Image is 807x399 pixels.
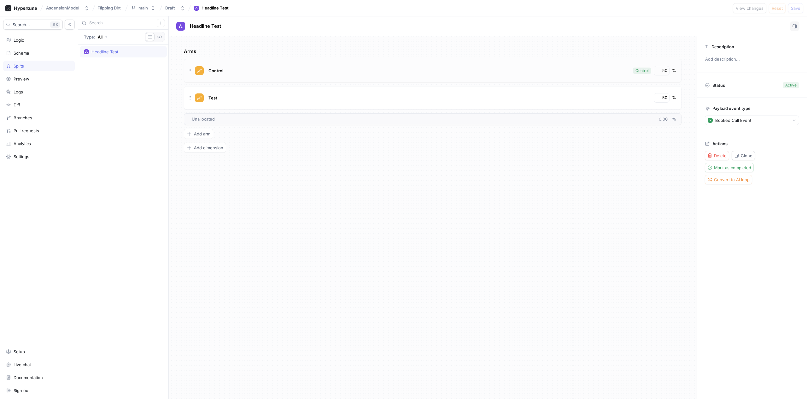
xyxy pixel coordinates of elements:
[672,95,676,101] div: %
[14,51,29,56] div: Schema
[14,76,29,81] div: Preview
[14,141,31,146] div: Analytics
[712,81,725,90] p: Status
[715,118,751,123] div: Booked Call Event
[714,166,751,170] span: Mark as completed
[89,20,157,26] input: Search...
[202,5,229,11] div: Headline Test
[14,38,24,43] div: Logic
[705,163,754,172] button: Mark as completed
[14,349,25,354] div: Setup
[84,35,95,39] p: Type:
[184,143,226,153] button: Add dimension
[208,68,223,73] span: Control
[97,6,121,10] span: Flipping Dirt
[13,23,30,27] span: Search...
[732,151,755,160] button: Clone
[91,49,118,54] div: Headline Test
[714,154,727,158] span: Delete
[194,132,210,136] span: Add arm
[14,362,31,367] div: Live chat
[3,372,75,383] a: Documentation
[14,89,23,94] div: Logs
[714,178,750,182] span: Convert to AI loop
[788,3,803,13] button: Save
[672,68,676,74] div: %
[769,3,786,13] button: Reset
[733,3,766,13] button: View changes
[138,5,148,11] div: main
[705,116,799,125] button: Booked Call Event
[165,5,175,11] div: Draft
[163,3,188,13] button: Draft
[98,35,102,39] div: All
[128,3,158,13] button: main
[184,129,213,139] button: Add arm
[741,154,752,158] span: Clone
[635,68,649,74] div: Control
[208,95,217,100] span: Test
[772,6,783,10] span: Reset
[659,116,672,122] span: 0.00
[705,175,752,184] button: Convert to AI loop
[702,54,802,65] p: Add description...
[194,146,223,150] span: Add dimension
[44,3,92,13] button: AscensionModel
[14,154,29,159] div: Settings
[14,388,30,393] div: Sign out
[14,115,32,120] div: Branches
[50,21,60,28] div: K
[82,32,110,42] button: Type: All
[672,116,676,122] span: %
[712,106,751,111] p: Payload event type
[14,128,39,133] div: Pull requests
[712,141,728,146] p: Actions
[785,82,797,88] div: Active
[14,63,24,68] div: Splits
[3,20,63,30] button: Search...K
[184,48,681,55] p: Arms
[14,375,43,380] div: Documentation
[705,151,729,160] button: Delete
[791,6,800,10] span: Save
[14,102,20,107] div: Diff
[190,24,221,29] span: Headline Test
[736,6,763,10] span: View changes
[711,44,734,49] p: Description
[192,116,215,122] span: Unallocated
[46,5,79,11] div: AscensionModel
